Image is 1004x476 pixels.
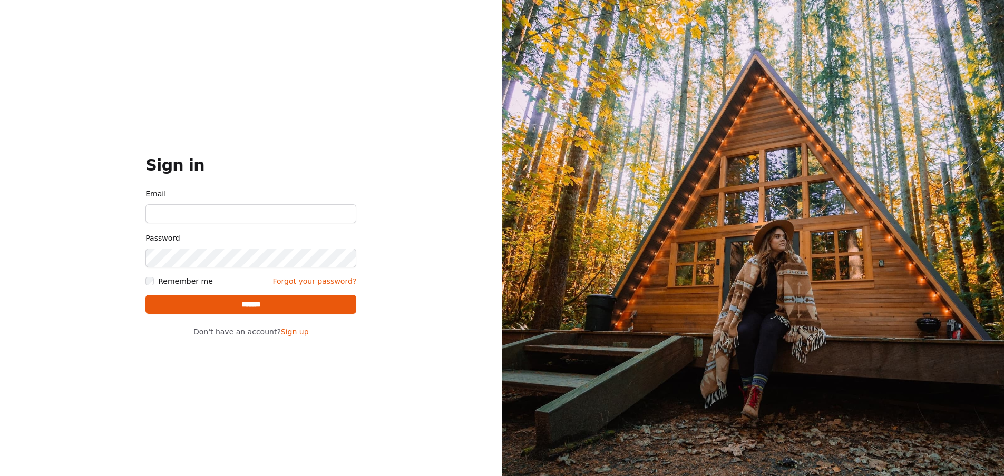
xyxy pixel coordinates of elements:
[145,232,356,244] label: Password
[158,276,213,286] label: Remember me
[281,328,309,336] a: Sign up
[145,187,356,200] label: Email
[272,276,356,286] a: Forgot your password?
[145,156,356,175] h1: Sign in
[145,326,356,337] p: Don't have an account?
